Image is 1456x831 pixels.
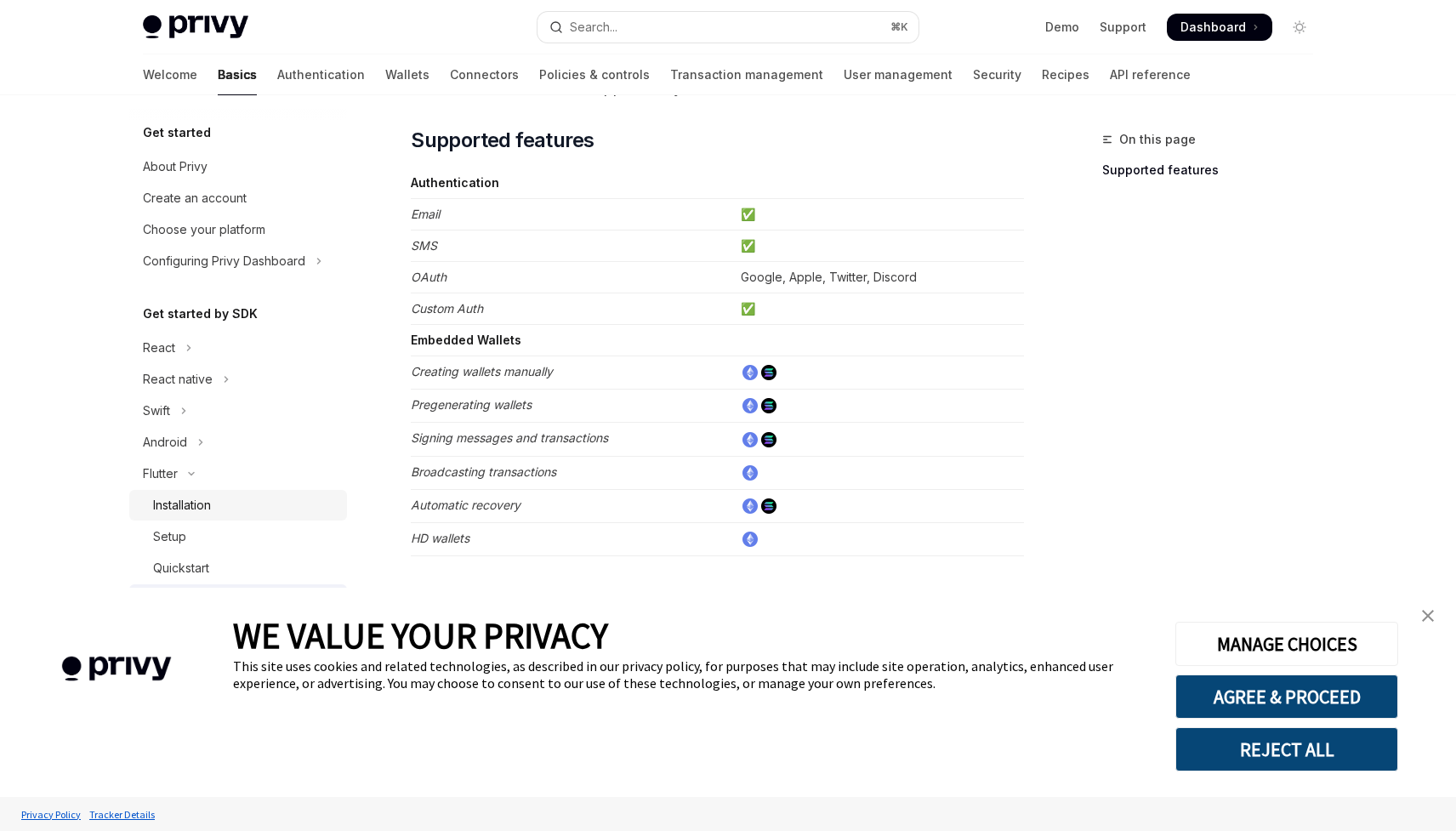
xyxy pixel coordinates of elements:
[233,657,1150,692] div: This site uses cookies and related technologies, as described in our privacy policy, for purposes...
[129,521,347,552] a: Setup
[411,333,521,347] strong: Embedded Wallets
[129,396,347,426] button: Toggle Swift section
[143,401,170,421] div: Swift
[411,175,499,190] strong: Authentication
[742,532,758,547] img: ethereum.png
[17,800,85,829] a: Privacy Policy
[143,338,175,358] div: React
[411,397,532,412] em: Pregenerating wallets
[129,333,347,363] button: Toggle React section
[1175,622,1398,666] button: MANAGE CHOICES
[143,304,258,324] h5: Get started by SDK
[385,54,429,95] a: Wallets
[129,151,347,182] a: About Privy
[1102,157,1327,184] a: Supported features
[129,214,347,245] a: Choose your platform
[411,464,556,479] em: Broadcasting transactions
[411,270,446,284] em: OAuth
[1175,727,1398,771] button: REJECT ALL
[143,157,208,177] div: About Privy
[411,364,553,379] em: Creating wallets manually
[129,553,347,583] a: Quickstart
[129,427,347,458] button: Toggle Android section
[1286,14,1313,41] button: Toggle dark mode
[85,800,159,829] a: Tracker Details
[734,293,1024,325] td: ✅
[570,17,617,37] div: Search...
[1411,599,1445,633] a: close banner
[153,558,209,578] div: Quickstart
[143,369,213,390] div: React native
[742,498,758,514] img: ethereum.png
[411,207,440,221] em: Email
[537,12,919,43] button: Open search
[742,465,758,481] img: ethereum.png
[153,495,211,515] div: Installation
[734,199,1024,231] td: ✅
[143,432,187,452] div: Android
[411,531,469,545] em: HD wallets
[143,251,305,271] div: Configuring Privy Dashboard
[1110,54,1191,95] a: API reference
[411,301,483,316] em: Custom Auth
[26,632,208,706] img: company logo
[129,183,347,213] a: Create an account
[761,432,776,447] img: solana.png
[411,127,594,154] span: Supported features
[143,464,178,484] div: Flutter
[129,364,347,395] button: Toggle React native section
[218,54,257,95] a: Basics
[761,498,776,514] img: solana.png
[143,219,265,240] div: Choose your platform
[129,246,347,276] button: Toggle Configuring Privy Dashboard section
[143,15,248,39] img: light logo
[143,188,247,208] div: Create an account
[761,398,776,413] img: solana.png
[129,490,347,521] a: Installation
[844,54,953,95] a: User management
[734,262,1024,293] td: Google, Apple, Twitter, Discord
[129,458,347,489] button: Toggle Flutter section
[890,20,908,34] span: ⌘ K
[233,613,608,657] span: WE VALUE YOUR PRIVACY
[1175,674,1398,719] button: AGREE & PROCEED
[1167,14,1272,41] a: Dashboard
[277,54,365,95] a: Authentication
[1100,19,1146,36] a: Support
[411,498,520,512] em: Automatic recovery
[129,584,347,615] a: Features
[761,365,776,380] img: solana.png
[1180,19,1246,36] span: Dashboard
[153,526,186,547] div: Setup
[734,231,1024,262] td: ✅
[742,398,758,413] img: ethereum.png
[742,365,758,380] img: ethereum.png
[1422,610,1434,622] img: close banner
[670,54,823,95] a: Transaction management
[742,432,758,447] img: ethereum.png
[411,238,437,253] em: SMS
[143,54,197,95] a: Welcome
[1119,129,1196,150] span: On this page
[450,54,519,95] a: Connectors
[1042,54,1089,95] a: Recipes
[143,122,211,143] h5: Get started
[1045,19,1079,36] a: Demo
[539,54,650,95] a: Policies & controls
[973,54,1021,95] a: Security
[411,430,608,445] em: Signing messages and transactions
